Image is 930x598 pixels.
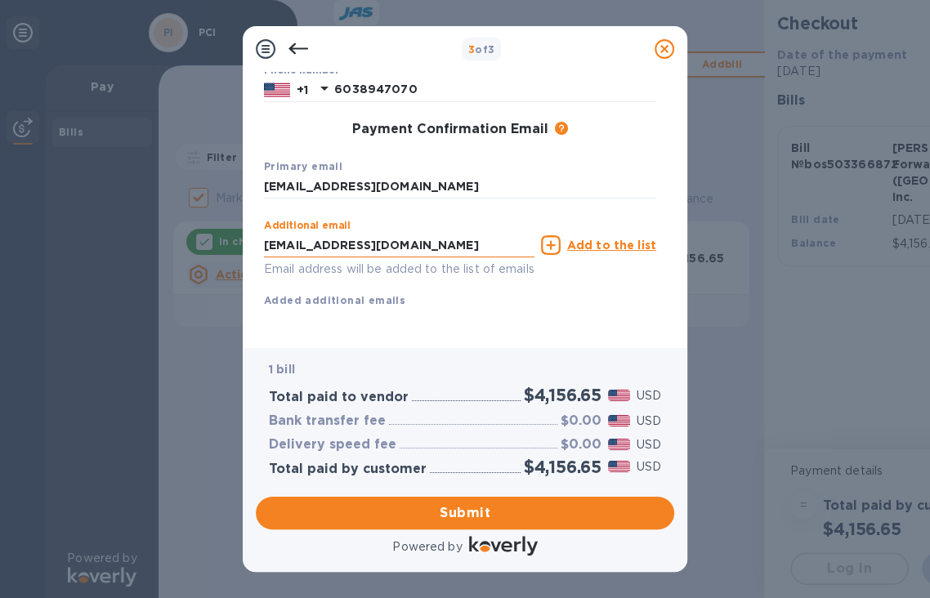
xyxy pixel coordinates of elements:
h3: Delivery speed fee [269,437,396,453]
h3: Total paid to vendor [269,390,409,405]
input: Enter your phone number [334,78,656,102]
p: Email address will be added to the list of emails [264,260,534,279]
img: USD [608,461,630,472]
input: Enter additional email [264,233,534,257]
h3: Bank transfer fee [269,413,386,429]
p: USD [637,413,661,430]
img: USD [608,439,630,450]
h3: Total paid by customer [269,462,427,477]
img: US [264,81,290,99]
u: Add to the list [567,239,656,252]
span: Submit [269,503,661,523]
p: USD [637,458,661,475]
span: 3 [468,43,475,56]
p: USD [637,387,661,404]
b: of 3 [468,43,495,56]
h2: $4,156.65 [524,385,601,405]
img: USD [608,390,630,401]
h3: $0.00 [561,413,601,429]
h3: Payment Confirmation Email [352,122,548,137]
input: Enter your primary name [264,175,656,199]
p: +1 [297,82,308,98]
b: Added additional emails [264,294,405,306]
b: 1 bill [269,363,295,376]
h2: $4,156.65 [524,457,601,477]
p: USD [637,436,661,453]
img: USD [608,415,630,426]
h3: $0.00 [561,437,601,453]
p: Powered by [392,538,462,556]
label: Additional email [264,221,351,231]
button: Submit [256,497,674,529]
img: Logo [469,536,538,556]
b: Primary email [264,160,342,172]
